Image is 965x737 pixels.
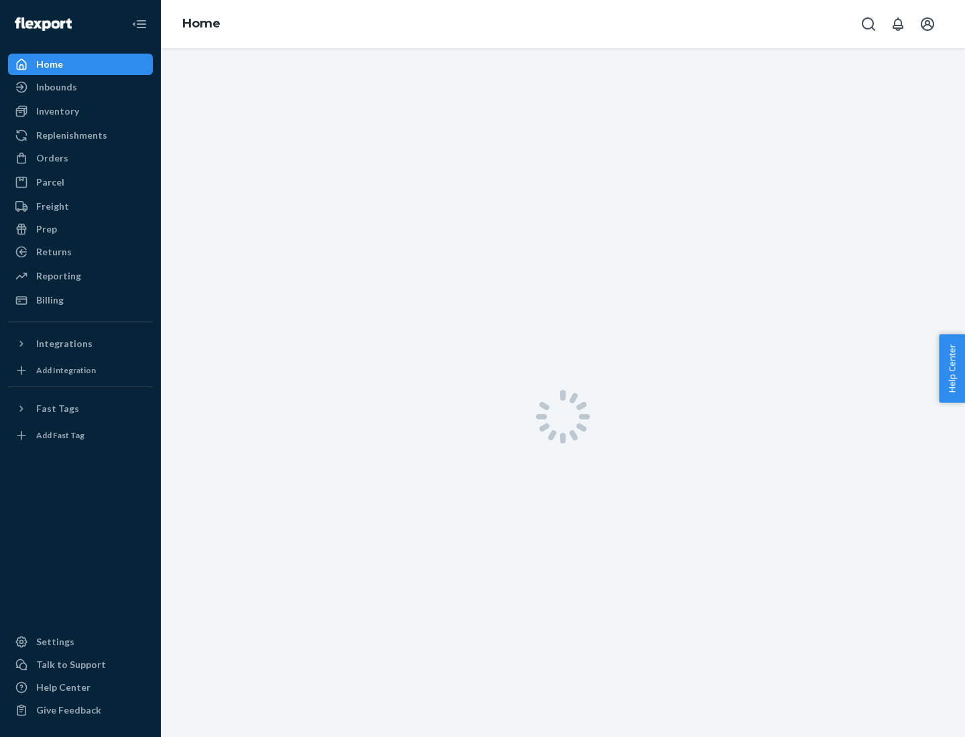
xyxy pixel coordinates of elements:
div: Integrations [36,337,92,350]
a: Talk to Support [8,654,153,675]
button: Integrations [8,333,153,354]
a: Freight [8,196,153,217]
a: Inventory [8,100,153,122]
a: Orders [8,147,153,169]
div: Inventory [36,105,79,118]
div: Orders [36,151,68,165]
div: Prep [36,222,57,236]
a: Home [8,54,153,75]
a: Home [182,16,220,31]
a: Prep [8,218,153,240]
div: Inbounds [36,80,77,94]
a: Help Center [8,677,153,698]
div: Billing [36,293,64,307]
button: Help Center [939,334,965,403]
a: Parcel [8,172,153,193]
div: Talk to Support [36,658,106,671]
div: Give Feedback [36,703,101,717]
button: Fast Tags [8,398,153,419]
button: Open Search Box [855,11,882,38]
div: Add Fast Tag [36,429,84,441]
div: Replenishments [36,129,107,142]
div: Returns [36,245,72,259]
div: Add Integration [36,364,96,376]
button: Close Navigation [126,11,153,38]
img: Flexport logo [15,17,72,31]
a: Billing [8,289,153,311]
div: Home [36,58,63,71]
ol: breadcrumbs [172,5,231,44]
div: Fast Tags [36,402,79,415]
a: Add Integration [8,360,153,381]
button: Give Feedback [8,699,153,721]
div: Settings [36,635,74,649]
a: Settings [8,631,153,653]
div: Reporting [36,269,81,283]
button: Open notifications [885,11,911,38]
a: Add Fast Tag [8,425,153,446]
a: Returns [8,241,153,263]
button: Open account menu [914,11,941,38]
a: Reporting [8,265,153,287]
a: Replenishments [8,125,153,146]
div: Help Center [36,681,90,694]
div: Freight [36,200,69,213]
div: Parcel [36,176,64,189]
a: Inbounds [8,76,153,98]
